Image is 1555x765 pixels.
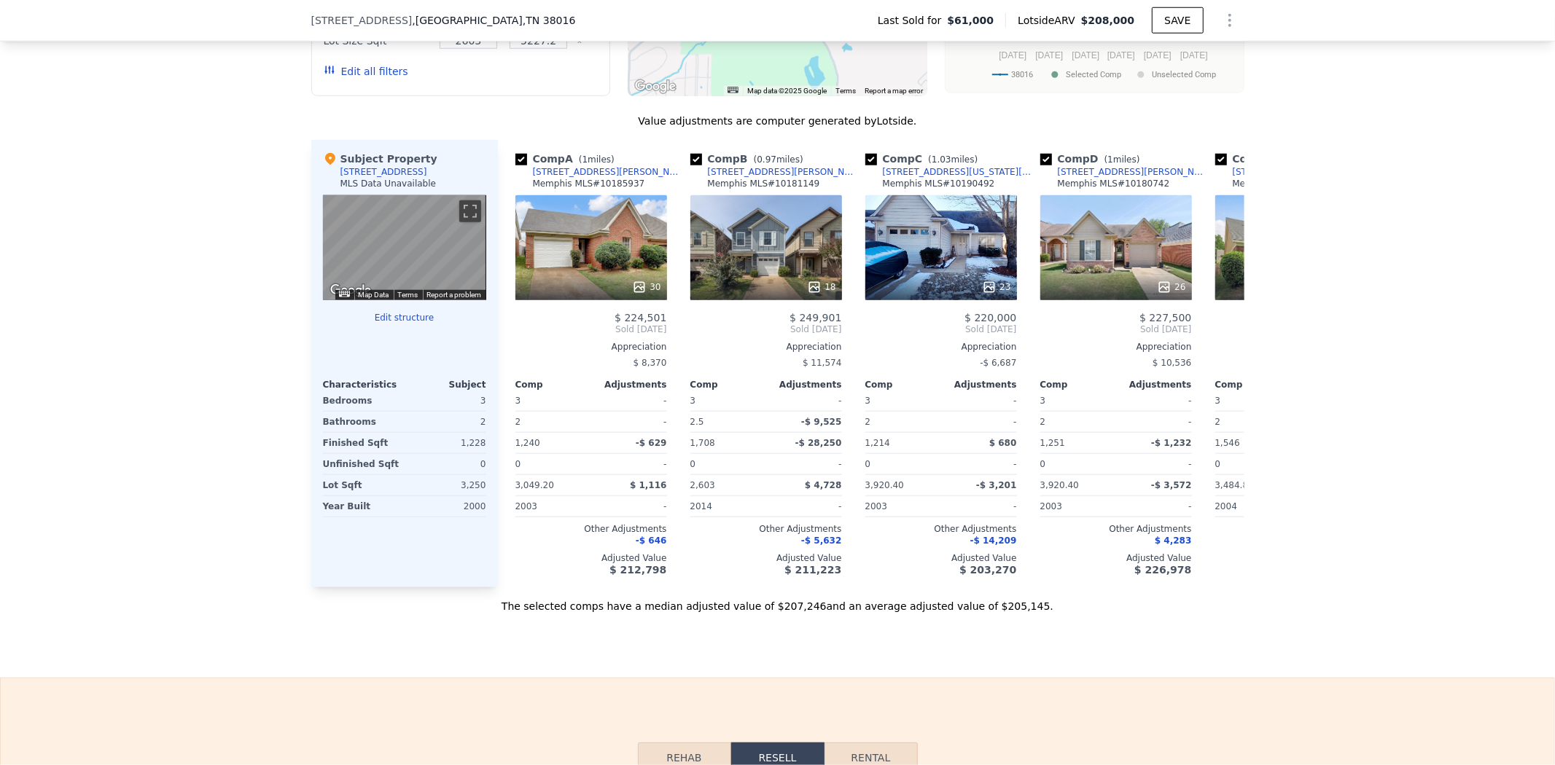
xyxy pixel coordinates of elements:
div: Adjustments [766,379,842,391]
span: 3,049.20 [515,480,554,490]
div: - [769,496,842,517]
div: Comp E [1215,152,1333,166]
div: The selected comps have a median adjusted value of $207,246 and an average adjusted value of $205... [311,587,1244,613]
div: Appreciation [690,341,842,353]
div: - [594,496,667,517]
a: [STREET_ADDRESS][US_STATE][PERSON_NAME] [865,166,1034,178]
div: Adjusted Value [690,552,842,564]
div: 2 [408,412,486,432]
button: Show Options [1215,6,1244,35]
span: 1,546 [1215,438,1240,448]
div: Map [323,195,486,300]
span: 1,240 [515,438,540,448]
a: [STREET_ADDRESS][PERSON_NAME] [1040,166,1209,178]
div: - [1119,391,1192,411]
div: Street View [323,195,486,300]
text: [DATE] [1035,50,1063,60]
span: 0 [690,459,696,469]
div: [STREET_ADDRESS][PERSON_NAME] [1058,166,1209,178]
div: Appreciation [515,341,667,353]
button: Toggle fullscreen view [459,200,481,222]
span: 3,920.40 [865,480,904,490]
span: $ 249,901 [790,312,841,323]
div: Comp C [865,152,984,166]
img: Google [327,281,375,300]
a: Terms [398,291,418,299]
span: -$ 28,250 [795,438,842,448]
div: - [944,496,1017,517]
button: Edit all filters [324,64,408,79]
div: - [1215,353,1367,373]
span: 1.03 [932,154,951,165]
a: [STREET_ADDRESS][PERSON_NAME] [1215,166,1384,178]
text: Unselected Comp [1152,70,1216,79]
span: 0 [1040,459,1046,469]
span: 3 [1215,396,1221,406]
div: Bathrooms [323,412,402,432]
div: 2 [1040,412,1113,432]
span: -$ 646 [636,535,667,546]
span: $ 8,370 [634,358,667,368]
a: Report a map error [865,87,923,95]
div: Memphis MLS # 10185937 [533,178,645,189]
div: Adjusted Value [515,552,667,564]
div: Value adjustments are computer generated by Lotside . [311,114,1244,128]
span: -$ 3,201 [976,480,1016,490]
div: - [769,454,842,474]
div: [STREET_ADDRESS][PERSON_NAME] [1233,166,1384,178]
div: Other Adjustments [1040,523,1192,535]
div: Adjustments [591,379,667,391]
div: Appreciation [1040,341,1192,353]
div: [STREET_ADDRESS][PERSON_NAME] [708,166,860,178]
div: Lot Sqft [323,475,402,495]
div: 1,228 [408,433,486,453]
div: 30 [632,280,660,294]
span: 1 [1107,154,1113,165]
div: Adjusted Value [865,552,1017,564]
div: Comp [1040,379,1116,391]
span: $ 203,270 [959,564,1016,576]
span: 3,920.40 [1040,480,1079,490]
div: Other Adjustments [865,523,1017,535]
span: 1,251 [1040,438,1065,448]
div: Comp D [1040,152,1146,166]
span: -$ 14,209 [970,535,1017,546]
span: 3 [690,396,696,406]
div: - [1119,496,1192,517]
text: [DATE] [1072,50,1099,60]
div: Unfinished Sqft [323,454,402,474]
div: Finished Sqft [323,433,402,453]
span: Last Sold for [878,13,948,28]
div: 3,250 [408,475,486,495]
span: -$ 629 [636,438,667,448]
text: [DATE] [1107,50,1135,60]
div: 2 [515,412,588,432]
div: - [594,454,667,474]
div: 2000 [408,496,486,517]
div: Adjusted Value [1040,552,1192,564]
span: 3,484.8 [1215,480,1249,490]
span: ( miles) [748,154,809,165]
div: Comp [515,379,591,391]
div: 2 [865,412,938,432]
div: - [944,391,1017,411]
span: 1,214 [865,438,890,448]
span: Sold [DATE] [1215,323,1367,335]
div: Adjustments [1116,379,1192,391]
div: [STREET_ADDRESS][PERSON_NAME] [533,166,685,178]
span: Sold [DATE] [865,323,1017,335]
div: 2003 [515,496,588,517]
text: [DATE] [999,50,1026,60]
span: 0 [515,459,521,469]
span: $ 212,798 [609,564,666,576]
span: 2,603 [690,480,715,490]
div: - [1119,412,1192,432]
div: 2.5 [690,412,763,432]
div: Other Adjustments [690,523,842,535]
button: Map Data [359,290,389,300]
div: Comp [1215,379,1291,391]
span: -$ 5,632 [801,535,841,546]
div: - [769,391,842,411]
span: $208,000 [1081,15,1135,26]
span: ( miles) [1099,154,1146,165]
